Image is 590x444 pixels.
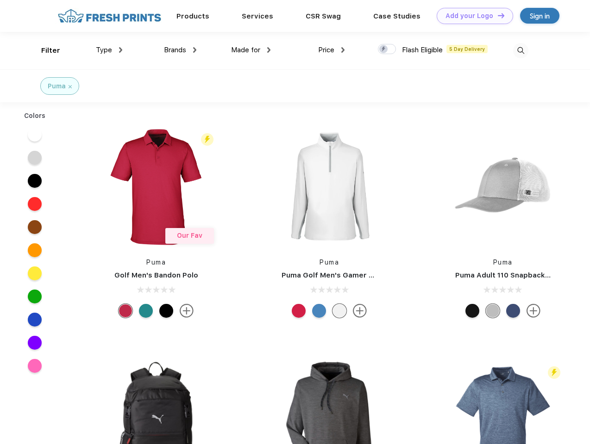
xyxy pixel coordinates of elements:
[402,46,443,54] span: Flash Eligible
[164,46,186,54] span: Brands
[513,43,528,58] img: desktop_search.svg
[318,46,334,54] span: Price
[548,366,560,379] img: flash_active_toggle.svg
[486,304,500,318] div: Quarry with Brt Whit
[55,8,164,24] img: fo%20logo%202.webp
[530,11,550,21] div: Sign in
[94,125,218,248] img: func=resize&h=266
[333,304,346,318] div: Bright White
[231,46,260,54] span: Made for
[176,12,209,20] a: Products
[268,125,391,248] img: func=resize&h=266
[446,12,493,20] div: Add your Logo
[282,271,428,279] a: Puma Golf Men's Gamer Golf Quarter-Zip
[527,304,540,318] img: more.svg
[177,232,202,239] span: Our Fav
[506,304,520,318] div: Peacoat Qut Shd
[242,12,273,20] a: Services
[96,46,112,54] span: Type
[306,12,341,20] a: CSR Swag
[193,47,196,53] img: dropdown.png
[465,304,479,318] div: Pma Blk with Pma Blk
[180,304,194,318] img: more.svg
[119,304,132,318] div: Ski Patrol
[341,47,345,53] img: dropdown.png
[312,304,326,318] div: Bright Cobalt
[493,259,513,266] a: Puma
[292,304,306,318] div: Ski Patrol
[159,304,173,318] div: Puma Black
[201,133,213,146] img: flash_active_toggle.svg
[267,47,270,53] img: dropdown.png
[320,259,339,266] a: Puma
[146,259,166,266] a: Puma
[48,81,66,91] div: Puma
[498,13,504,18] img: DT
[114,271,198,279] a: Golf Men's Bandon Polo
[41,45,60,56] div: Filter
[139,304,153,318] div: Green Lagoon
[520,8,559,24] a: Sign in
[119,47,122,53] img: dropdown.png
[441,125,565,248] img: func=resize&h=266
[353,304,367,318] img: more.svg
[17,111,53,121] div: Colors
[69,85,72,88] img: filter_cancel.svg
[446,45,488,53] span: 5 Day Delivery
